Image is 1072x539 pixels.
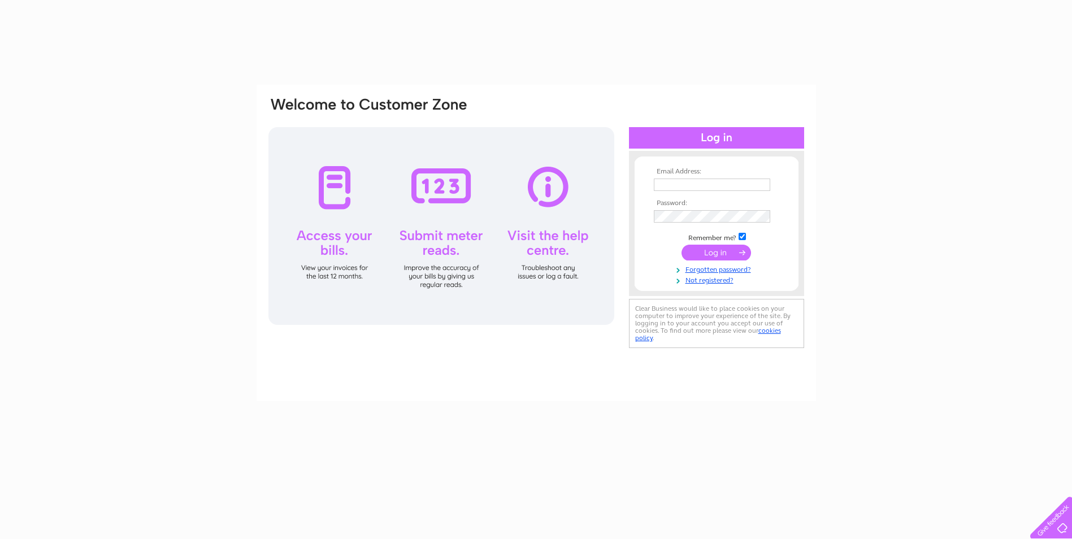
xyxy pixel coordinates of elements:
[682,245,751,260] input: Submit
[651,199,782,207] th: Password:
[654,263,782,274] a: Forgotten password?
[654,274,782,285] a: Not registered?
[651,231,782,242] td: Remember me?
[629,299,804,348] div: Clear Business would like to place cookies on your computer to improve your experience of the sit...
[635,327,781,342] a: cookies policy
[651,168,782,176] th: Email Address:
